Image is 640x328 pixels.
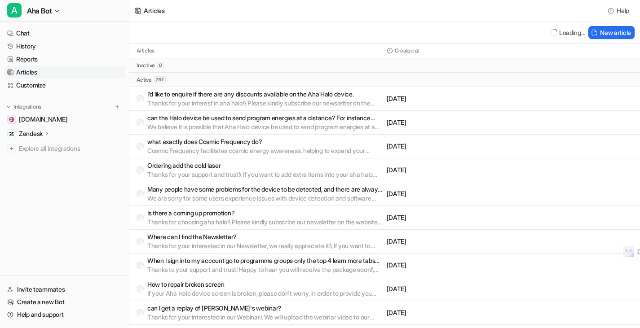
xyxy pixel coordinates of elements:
p: active [137,76,152,83]
p: Where can I find the Newsletter? [147,232,383,241]
button: New article [588,26,635,39]
p: can I get a replay of [PERSON_NAME]'s webinar? [147,304,383,313]
p: How to repair broken screen [147,280,383,289]
a: Articles [4,66,125,79]
p: [DATE] [387,237,508,246]
p: Created at [395,47,419,54]
p: Thanks for your interest in aha halo!\ Please kindly subscribe our newsletter on the website: <[U... [147,99,383,108]
p: Thanks to your support and trust! Happy to hear you will receive the package soon!\ We are sorry ... [147,265,383,274]
span: A [7,3,22,17]
span: 257 [154,76,166,83]
img: www.ahaharmony.com [9,117,14,122]
a: Reports [4,53,125,66]
p: what exactly does Cosmic Frequency do? [147,137,383,146]
p: [DATE] [387,142,508,151]
a: Chat [4,27,125,39]
p: We believe it is possible that Aha Halo device be used to send program energies at a distance. Fo... [147,122,383,131]
p: If your Aha Halo device screen is broken, please don't worry, in order to provide you with more t... [147,289,383,298]
a: Customize [4,79,125,92]
p: [DATE] [387,308,508,317]
p: [DATE] [387,166,508,175]
p: Articles [137,47,154,54]
a: Help and support [4,308,125,321]
img: menu_add.svg [114,104,120,110]
p: Thanks for your interested in our Newsletter, we really appreciate it!\ If you want to receive th... [147,241,383,250]
a: History [4,40,125,52]
p: When I sign into my account go to programme groups only the top 4 learn more tabs will open comfo... [147,256,383,265]
p: Many people have some problems for the device to be detected, and there are always bugs with the ... [147,185,383,194]
p: [DATE] [387,118,508,127]
p: Integrations [13,103,41,110]
div: Loading... [559,28,585,37]
img: Zendesk [9,131,14,136]
a: Explore all integrations [4,142,125,155]
a: www.ahaharmony.com[DOMAIN_NAME] [4,113,125,126]
button: Help [605,4,633,17]
p: [DATE] [387,284,508,293]
img: explore all integrations [7,144,16,153]
p: [DATE] [387,94,508,103]
p: Thanks for your support and trust!\ If you want to add extra items into your aha halo order, to h... [147,170,383,179]
p: Thanks for choosing aha halo!\ Please kindly subscribe our newsletter on the website: <[URL][DOMA... [147,218,383,227]
p: Is there a coming up promotion? [147,209,383,218]
p: inactive [137,62,155,69]
div: Articles [144,6,165,15]
button: Integrations [4,102,44,111]
p: Cosmic Frequency facilitates cosmic energy awareness, helping to expand your spiritual perception... [147,146,383,155]
p: Ordering add the cold laser [147,161,383,170]
span: Explore all integrations [19,141,122,156]
p: Zendesk [19,129,43,138]
p: [DATE] [387,261,508,270]
p: [DATE] [387,189,508,198]
a: Create a new Bot [4,296,125,308]
img: expand menu [5,104,12,110]
p: can the Halo device be used to send program energies at a distance? For instance placing the devi... [147,114,383,122]
span: 0 [157,62,164,68]
p: [DATE] [387,213,508,222]
span: Aha Bot [27,4,52,17]
p: I'd like to enquire if there are any discounts available on the Aha Halo device. [147,90,383,99]
a: Invite teammates [4,283,125,296]
p: We are sorry for some users experience issues with device detection and software bugs when using ... [147,194,383,203]
span: [DOMAIN_NAME] [19,115,67,124]
p: Thanks for your interested in our Webinar.\ We will upload the webinar video to our youtube chann... [147,313,383,322]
